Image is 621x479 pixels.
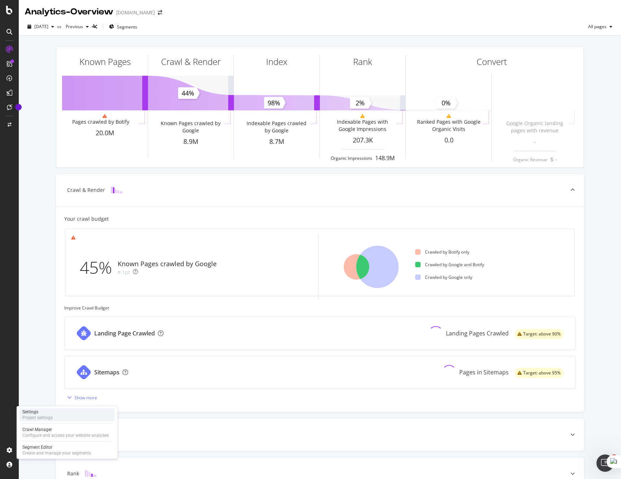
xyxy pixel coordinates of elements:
[111,186,122,193] img: block-icon
[234,137,320,146] div: 8.7M
[64,356,576,389] a: SitemapsPages in Sitemapswarning label
[79,56,131,68] div: Known Pages
[330,118,395,133] div: Indexable Pages with Google Impressions
[85,470,96,477] img: block-icon
[415,249,469,255] div: Crawled by Botify only
[19,444,115,457] a: Segment EditorCreate and manage your segments
[25,21,57,32] button: [DATE]
[446,329,509,338] div: Landing Pages Crawled
[161,56,221,68] div: Crawl & Render
[72,118,129,126] div: Pages crawled by Botify
[64,305,576,311] div: Improve Crawl Budget
[22,409,53,415] div: Settings
[64,392,97,403] button: Show more
[22,427,109,432] div: Crawl Manager
[148,137,234,146] div: 8.9M
[62,128,148,138] div: 20.0M
[22,415,53,421] div: Project settings
[80,256,118,280] div: 45%
[523,371,561,375] span: Target: above 95%
[34,23,48,30] span: 2025 Aug. 31st
[244,120,309,134] div: Indexable Pages crawled by Google
[118,259,217,269] div: Known Pages crawled by Google
[266,56,287,68] div: Index
[19,408,115,421] a: SettingsProject settings
[415,274,472,280] div: Crawled by Google only
[64,215,109,223] div: Your crawl budget
[158,10,162,15] div: arrow-right-arrow-left
[585,21,615,32] button: All pages
[25,6,113,18] div: Analytics - Overview
[94,368,120,377] div: Sitemaps
[19,426,115,439] a: Crawl ManagerConfigure and access your website analyses
[106,21,140,32] button: Segments
[15,104,22,110] div: Tooltip anchor
[596,454,614,472] iframe: Intercom live chat
[22,432,109,438] div: Configure and access your website analyses
[158,120,223,134] div: Known Pages crawled by Google
[22,444,91,450] div: Segment Editor
[63,23,83,30] span: Previous
[57,23,63,30] span: vs
[514,329,564,339] div: warning label
[611,454,617,460] span: 1
[375,154,395,162] div: 148.9M
[67,470,79,477] div: Rank
[331,155,372,161] div: Organic Impressions
[523,332,561,336] span: Target: above 90%
[353,56,372,68] div: Rank
[63,21,92,32] button: Previous
[585,23,607,30] span: All pages
[67,186,105,194] div: Crawl & Render
[320,136,405,145] div: 207.3K
[117,24,137,30] span: Segments
[74,395,97,401] div: Show more
[94,329,155,338] div: Landing Page Crawled
[116,9,155,16] div: [DOMAIN_NAME]
[22,450,91,456] div: Create and manage your segments
[118,271,121,273] img: Equal
[459,368,509,377] div: Pages in Sitemaps
[415,262,484,268] div: Crawled by Google and Botify
[122,269,130,276] div: 1pt
[64,317,576,350] a: Landing Page CrawledLanding Pages Crawledwarning label
[514,368,564,378] div: warning label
